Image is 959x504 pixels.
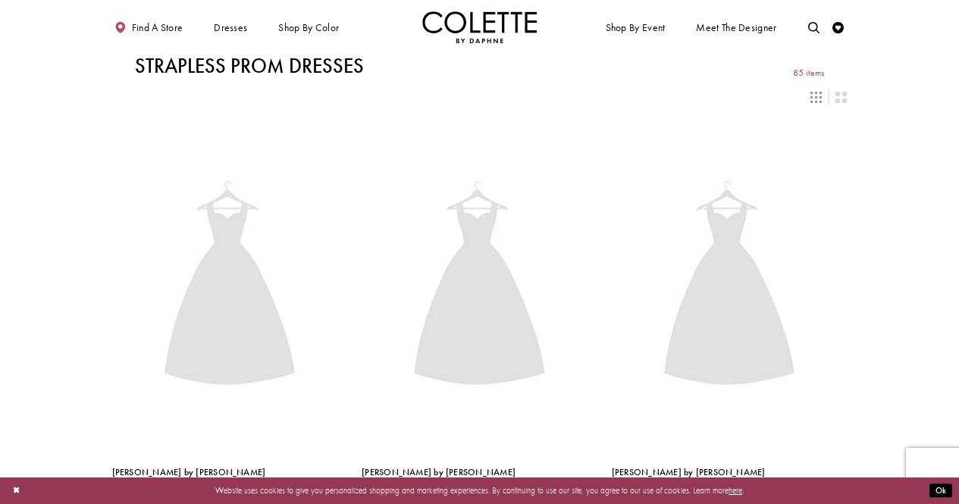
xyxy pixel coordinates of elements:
[112,117,348,459] a: Visit Colette by Daphne Style No. CL6004 Page
[112,466,266,478] span: [PERSON_NAME] by [PERSON_NAME]
[112,11,186,43] a: Find a store
[694,11,780,43] a: Meet the designer
[362,468,516,492] div: Colette by Daphne Style No. CL6007
[135,55,364,77] h1: Strapless Prom Dresses
[830,11,848,43] a: Check Wishlist
[211,11,250,43] span: Dresses
[83,483,876,498] p: Website uses cookies to give you personalized shopping and marketing experiences. By continuing t...
[729,485,742,496] a: here
[929,484,952,498] button: Submit Dialog
[612,466,766,478] span: [PERSON_NAME] by [PERSON_NAME]
[793,68,824,78] span: 85 items
[105,84,854,109] div: Layout Controls
[7,481,26,501] button: Close Dialog
[835,92,847,103] span: Switch layout to 2 columns
[132,22,183,33] span: Find a store
[214,22,247,33] span: Dresses
[696,22,776,33] span: Meet the designer
[612,468,766,492] div: Colette by Daphne Style No. CL6008
[422,11,537,43] a: Visit Home Page
[612,117,848,459] a: Visit Colette by Daphne Style No. CL6008 Page
[278,22,339,33] span: Shop by color
[805,11,823,43] a: Toggle search
[422,11,537,43] img: Colette by Daphne
[362,466,516,478] span: [PERSON_NAME] by [PERSON_NAME]
[606,22,666,33] span: Shop By Event
[603,11,668,43] span: Shop By Event
[810,92,822,103] span: Switch layout to 3 columns
[112,468,266,492] div: Colette by Daphne Style No. CL6004
[276,11,342,43] span: Shop by color
[362,117,597,459] a: Visit Colette by Daphne Style No. CL6007 Page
